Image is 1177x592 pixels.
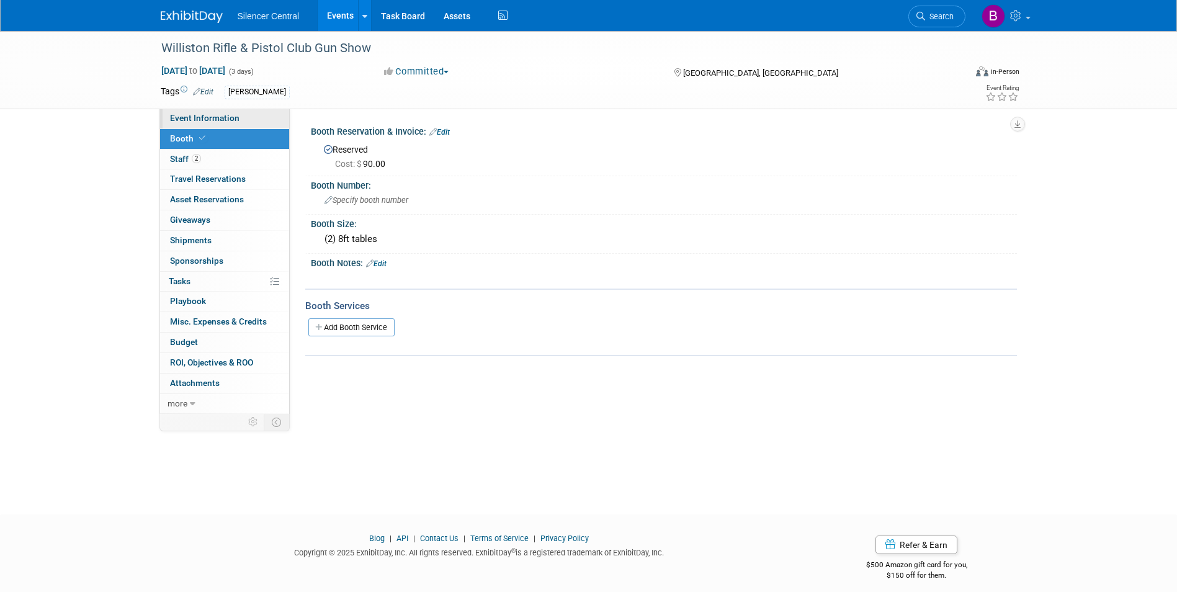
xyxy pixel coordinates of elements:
div: $500 Amazon gift card for you, [817,552,1017,580]
span: [DATE] [DATE] [161,65,226,76]
a: Event Information [160,109,289,128]
span: 90.00 [335,159,390,169]
span: Playbook [170,296,206,306]
div: Booth Notes: [311,254,1017,270]
a: Edit [429,128,450,137]
a: Playbook [160,292,289,312]
img: Billee Page [982,4,1005,28]
span: Sponsorships [170,256,223,266]
a: Search [908,6,965,27]
a: ROI, Objectives & ROO [160,353,289,373]
a: Giveaways [160,210,289,230]
a: Add Booth Service [308,318,395,336]
a: Terms of Service [470,534,529,543]
span: Budget [170,337,198,347]
a: Privacy Policy [540,534,589,543]
a: Booth [160,129,289,149]
a: Travel Reservations [160,169,289,189]
span: | [460,534,468,543]
a: Refer & Earn [875,536,957,554]
span: | [530,534,539,543]
span: Silencer Central [238,11,300,21]
a: Misc. Expenses & Credits [160,312,289,332]
span: Staff [170,154,201,164]
span: Booth [170,133,208,143]
span: Search [925,12,954,21]
button: Committed [380,65,454,78]
a: Staff2 [160,150,289,169]
div: $150 off for them. [817,570,1017,581]
span: Travel Reservations [170,174,246,184]
span: Giveaways [170,215,210,225]
div: Booth Reservation & Invoice: [311,122,1017,138]
a: Budget [160,333,289,352]
span: | [387,534,395,543]
span: to [187,66,199,76]
span: Asset Reservations [170,194,244,204]
div: Booth Size: [311,215,1017,230]
span: 2 [192,154,201,163]
div: Williston Rifle & Pistol Club Gun Show [157,37,947,60]
a: Edit [193,87,213,96]
div: Booth Services [305,299,1017,313]
td: Tags [161,85,213,99]
a: Sponsorships [160,251,289,271]
a: Tasks [160,272,289,292]
span: Specify booth number [324,195,408,205]
a: Blog [369,534,385,543]
span: Cost: $ [335,159,363,169]
div: Event Format [892,65,1020,83]
a: Shipments [160,231,289,251]
img: Format-Inperson.png [976,66,988,76]
a: more [160,394,289,414]
div: (2) 8ft tables [320,230,1008,249]
i: Booth reservation complete [199,135,205,141]
a: Attachments [160,374,289,393]
div: Reserved [320,140,1008,170]
td: Toggle Event Tabs [264,414,289,430]
img: ExhibitDay [161,11,223,23]
span: Misc. Expenses & Credits [170,316,267,326]
span: | [410,534,418,543]
span: Event Information [170,113,239,123]
sup: ® [511,547,516,554]
span: [GEOGRAPHIC_DATA], [GEOGRAPHIC_DATA] [683,68,838,78]
span: Shipments [170,235,212,245]
a: API [396,534,408,543]
div: In-Person [990,67,1019,76]
td: Personalize Event Tab Strip [243,414,264,430]
span: (3 days) [228,68,254,76]
div: Booth Number: [311,176,1017,192]
span: ROI, Objectives & ROO [170,357,253,367]
a: Contact Us [420,534,459,543]
div: Copyright © 2025 ExhibitDay, Inc. All rights reserved. ExhibitDay is a registered trademark of Ex... [161,544,799,558]
span: Tasks [169,276,190,286]
div: [PERSON_NAME] [225,86,290,99]
a: Edit [366,259,387,268]
div: Event Rating [985,85,1019,91]
a: Asset Reservations [160,190,289,210]
span: more [168,398,187,408]
span: Attachments [170,378,220,388]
